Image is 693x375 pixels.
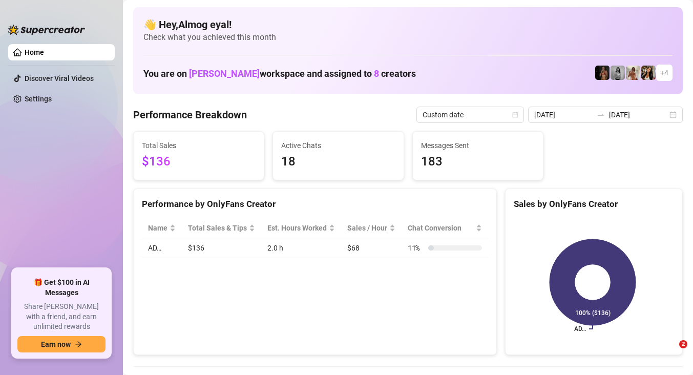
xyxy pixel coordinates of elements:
td: $136 [182,238,261,258]
img: A [611,66,625,80]
div: Est. Hours Worked [267,222,327,234]
span: Messages Sent [421,140,535,151]
h1: You are on workspace and assigned to creators [143,68,416,79]
span: $136 [142,152,256,172]
th: Name [142,218,182,238]
td: AD… [142,238,182,258]
iframe: Intercom live chat [658,340,683,365]
span: swap-right [597,111,605,119]
span: Total Sales [142,140,256,151]
span: Sales / Hour [347,222,387,234]
input: End date [609,109,667,120]
img: Green [626,66,640,80]
img: logo-BBDzfeDw.svg [8,25,85,35]
span: Total Sales & Tips [188,222,247,234]
img: D [595,66,610,80]
span: Earn now [41,340,71,348]
a: Discover Viral Videos [25,74,94,82]
span: + 4 [660,67,668,78]
input: Start date [534,109,593,120]
div: Performance by OnlyFans Creator [142,197,488,211]
span: Custom date [423,107,518,122]
span: Share [PERSON_NAME] with a friend, and earn unlimited rewards [17,302,106,332]
span: calendar [512,112,518,118]
td: $68 [341,238,402,258]
span: 🎁 Get $100 in AI Messages [17,278,106,298]
span: Check what you achieved this month [143,32,673,43]
div: Sales by OnlyFans Creator [514,197,674,211]
th: Total Sales & Tips [182,218,261,238]
span: to [597,111,605,119]
span: arrow-right [75,341,82,348]
span: 183 [421,152,535,172]
button: Earn nowarrow-right [17,336,106,352]
a: Settings [25,95,52,103]
a: Home [25,48,44,56]
h4: Performance Breakdown [133,108,247,122]
span: 11 % [408,242,424,254]
text: AD… [574,325,586,332]
span: Chat Conversion [408,222,474,234]
td: 2.0 h [261,238,341,258]
span: Name [148,222,167,234]
span: 2 [679,340,687,348]
th: Chat Conversion [402,218,488,238]
span: [PERSON_NAME] [189,68,260,79]
h4: 👋 Hey, Almog eyal ! [143,17,673,32]
span: 8 [374,68,379,79]
th: Sales / Hour [341,218,402,238]
img: AD [641,66,656,80]
span: Active Chats [281,140,395,151]
span: 18 [281,152,395,172]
